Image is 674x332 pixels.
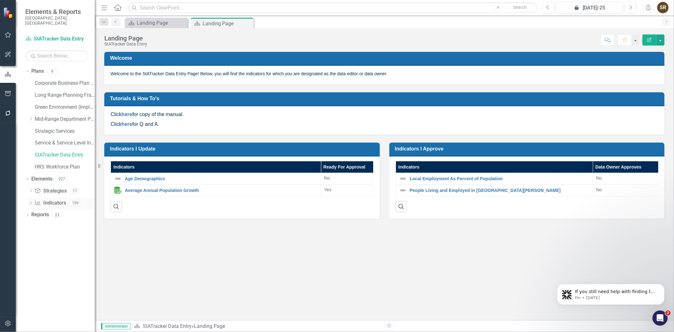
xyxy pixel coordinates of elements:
[111,173,321,185] td: Double-Click to Edit Right Click for Context Menu
[25,35,88,43] a: StATracker Data Entry
[70,188,80,194] div: 17
[143,323,191,329] a: StATracker Data Entry
[321,185,373,196] td: Double-Click to Edit
[556,2,623,13] button: [DATE]-25
[126,19,186,27] a: Landing Page
[31,68,44,75] a: Plans
[194,323,225,329] div: Landing Page
[56,176,68,182] div: 227
[110,55,661,61] h3: Welcome
[25,8,88,15] span: Elements & Reports
[114,175,122,182] img: Not Defined
[125,188,318,193] a: Average Annual Population Growth
[134,323,380,330] div: »
[596,175,602,181] span: No
[396,173,593,185] td: Double-Click to Edit Right Click for Context Menu
[665,310,671,316] span: 2
[35,151,95,159] a: StATracker Data Entry
[34,188,66,195] a: Strategies
[122,121,132,127] a: here
[3,7,14,18] img: ClearPoint Strategy
[52,212,62,218] div: 23
[125,176,318,181] a: Age Demographics
[122,112,132,117] a: here
[34,200,66,207] a: Indicators
[35,116,95,123] a: Mid-Range Department Plans
[104,42,147,46] div: StATracker Data Entry
[657,2,669,13] button: SR
[35,139,95,147] a: Service & Service Level Inventory
[101,323,131,329] span: Administrator
[110,146,376,152] h3: Indicators I Update
[31,211,49,218] a: Reports
[504,3,536,12] button: Search
[25,50,88,61] input: Search Below...
[35,163,95,171] a: HRS Workforce Plan
[69,200,82,206] div: 109
[593,173,659,185] td: Double-Click to Edit
[399,175,407,182] img: Not Defined
[35,104,95,111] a: Green Environment (Implementation)
[399,187,407,194] img: Not Defined
[111,71,658,77] p: Welcome to the StATracker Data Entry Page! Below, you will find the indicators for which you are ...
[653,310,668,326] iframe: Intercom live chat
[137,19,186,27] div: Landing Page
[104,35,147,42] div: Landing Page
[321,173,373,185] td: Double-Click to Edit
[111,112,184,117] span: Click for copy of the manual.
[114,187,122,194] img: Data Entered
[395,146,661,152] h3: Indicators I Approve
[593,185,659,196] td: Double-Click to Edit
[35,128,95,135] a: Strategic Services
[128,2,537,13] input: Search ClearPoint...
[203,20,252,28] div: Landing Page
[111,185,321,196] td: Double-Click to Edit Right Click for Context Menu
[596,187,602,192] span: No
[324,187,331,192] span: Yes
[110,95,661,101] h3: Tutorials & How To's
[35,92,95,99] a: Long Range Planning Framework
[35,80,95,87] a: Corporate Business Plan ([DATE]-[DATE])
[558,4,621,12] div: [DATE]-25
[410,188,590,193] a: People Living and Employed in [GEOGRAPHIC_DATA][PERSON_NAME]
[513,5,527,10] span: Search
[31,175,52,183] a: Elements
[410,176,590,181] a: Local Employment As Percent of Population
[47,69,57,74] div: 9
[111,121,159,127] span: Click for Q and A.
[324,175,330,181] span: No
[548,271,674,315] iframe: Intercom notifications message
[396,185,593,196] td: Double-Click to Edit Right Click for Context Menu
[25,15,88,26] small: [GEOGRAPHIC_DATA], [GEOGRAPHIC_DATA]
